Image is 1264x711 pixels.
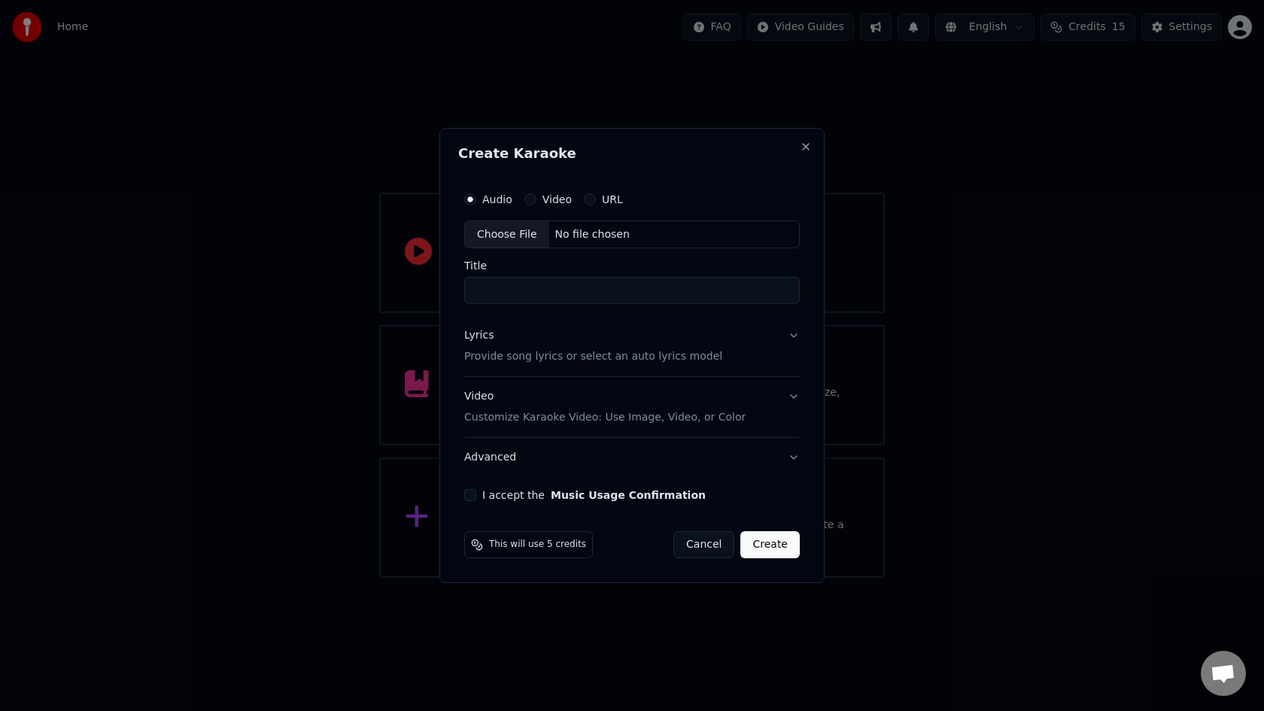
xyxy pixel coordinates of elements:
[740,531,800,558] button: Create
[464,378,800,438] button: VideoCustomize Karaoke Video: Use Image, Video, or Color
[464,261,800,272] label: Title
[482,490,706,500] label: I accept the
[542,194,572,205] label: Video
[465,221,549,248] div: Choose File
[464,410,746,425] p: Customize Karaoke Video: Use Image, Video, or Color
[489,539,586,551] span: This will use 5 credits
[464,329,494,344] div: Lyrics
[551,490,706,500] button: I accept the
[482,194,512,205] label: Audio
[464,317,800,377] button: LyricsProvide song lyrics or select an auto lyrics model
[602,194,623,205] label: URL
[673,531,734,558] button: Cancel
[464,438,800,477] button: Advanced
[549,227,636,242] div: No file chosen
[464,350,722,365] p: Provide song lyrics or select an auto lyrics model
[458,147,806,160] h2: Create Karaoke
[464,390,746,426] div: Video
